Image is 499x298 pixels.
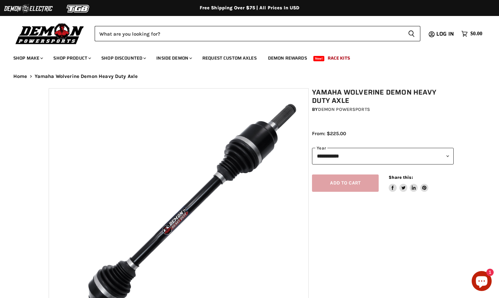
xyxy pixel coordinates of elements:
inbox-online-store-chat: Shopify online store chat [470,271,494,293]
a: $0.00 [458,29,486,39]
span: From: $225.00 [312,131,346,137]
img: Demon Powersports [13,22,86,45]
span: New! [313,56,325,61]
a: Log in [433,31,458,37]
ul: Main menu [8,49,481,65]
span: Share this: [389,175,413,180]
a: Shop Discounted [96,51,150,65]
a: Home [13,74,27,79]
input: Search [95,26,403,41]
a: Inside Demon [151,51,196,65]
a: Shop Product [48,51,95,65]
a: Race Kits [323,51,355,65]
span: Log in [436,30,454,38]
a: Demon Rewards [263,51,312,65]
a: Request Custom Axles [197,51,262,65]
a: Shop Make [8,51,47,65]
img: TGB Logo 2 [53,2,103,15]
h1: Yamaha Wolverine Demon Heavy Duty Axle [312,88,454,105]
aside: Share this: [389,174,428,192]
img: Demon Electric Logo 2 [3,2,53,15]
form: Product [95,26,420,41]
a: Demon Powersports [318,107,370,112]
div: by [312,106,454,113]
select: year [312,148,454,164]
button: Search [403,26,420,41]
span: $0.00 [470,31,482,37]
span: Yamaha Wolverine Demon Heavy Duty Axle [35,74,138,79]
